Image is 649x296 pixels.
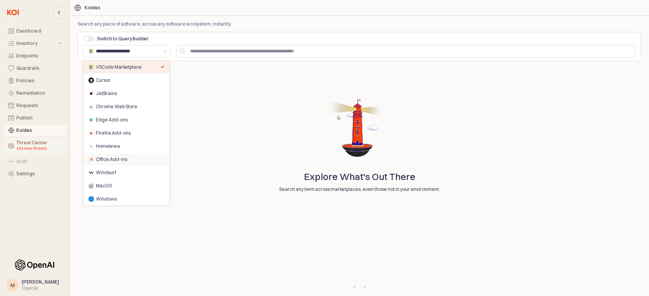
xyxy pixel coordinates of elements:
[4,125,66,136] button: Koidex
[78,21,340,28] p: Search any piece of software, across any software ecosystem, instantly.
[85,5,100,10] div: Koidex
[96,64,160,70] div: VSCode Marketplace
[96,104,160,110] div: Chrome Web Store
[4,113,66,123] button: Publish
[22,279,60,285] span: [PERSON_NAME] ​
[97,36,149,42] span: Switch to Query Builder
[16,41,57,46] div: Inventory
[96,130,160,136] div: Firefox Add-ons
[4,26,66,36] button: Dashboard
[96,90,160,97] div: JetBrains
[4,156,66,167] button: Audit
[304,170,415,183] p: Explore What's Out There
[4,38,66,49] button: Inventory
[96,117,160,123] div: Edge Add-ons
[16,145,62,152] div: 124 new threats
[4,88,66,99] button: Remediation
[10,281,15,289] div: M
[96,183,160,189] div: MacOS
[16,90,62,96] div: Remediation
[96,143,160,149] div: Homebrew
[4,137,66,154] button: Threat Center
[16,28,62,34] div: Dashboard
[16,159,62,164] div: Audit
[96,156,160,163] div: Office Add-ins
[16,140,62,152] div: Threat Center
[16,103,62,108] div: Requests
[4,63,66,74] button: Guardrails
[4,100,66,111] button: Requests
[96,196,160,202] div: Windows
[251,186,468,193] p: Search any item across marketplaces, even those not in your environment.
[96,77,160,83] div: Cursor
[16,66,62,71] div: Guardrails
[16,115,62,121] div: Publish
[96,170,160,176] div: Windsurf
[4,50,66,61] button: Endpoints
[4,168,66,179] button: Settings
[16,128,62,133] div: Koidex
[16,78,62,83] div: Policies
[22,285,60,291] div: OpenAI
[4,75,66,86] button: Policies
[160,45,170,57] button: Show suggestions
[78,283,641,292] nav: Pagination
[16,171,62,177] div: Settings
[83,61,170,206] div: Select an option
[16,53,62,59] div: Endpoints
